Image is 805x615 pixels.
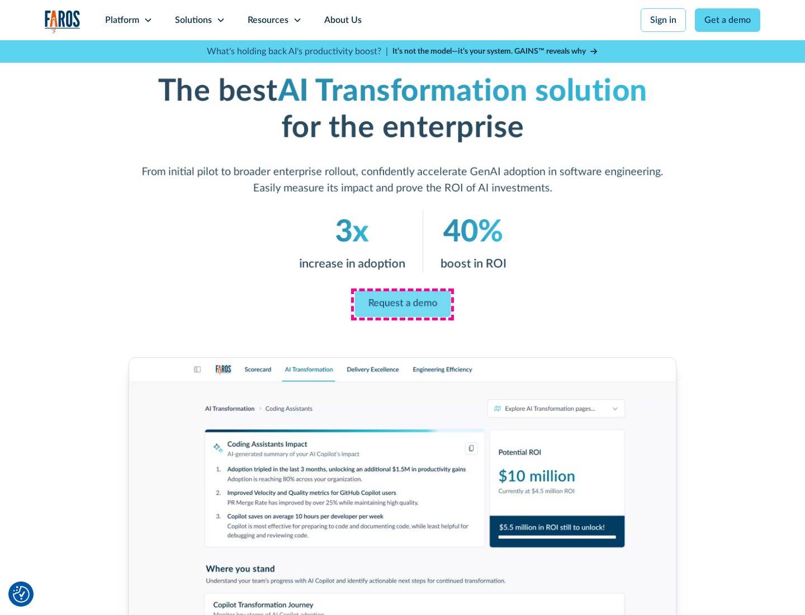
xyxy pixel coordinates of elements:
[354,291,451,318] a: Request a demo
[105,13,139,27] div: Platform
[335,217,368,247] em: 3x
[13,586,30,603] button: Cookie Settings
[175,13,212,27] div: Solutions
[695,8,760,32] a: Get a demo
[278,76,647,106] em: AI Transformation solution
[207,45,388,58] p: What's holding back AI's productivity boost? |
[392,46,598,58] a: It’s not the model—it’s your system. GAINS™ reveals why
[281,113,524,143] strong: for the enterprise
[299,256,405,273] p: increase in adoption
[13,586,30,603] img: Revisit consent button
[45,10,80,33] img: Logo of the analytics and reporting company Faros.
[248,13,288,27] div: Resources
[45,10,80,33] a: home
[158,76,278,106] strong: The best
[441,256,506,273] p: boost in ROI
[141,164,663,196] p: From initial pilot to broader enterprise rollout, confidently accelerate GenAI adoption in softwa...
[392,48,586,55] strong: It’s not the model—it’s your system. GAINS™ reveals why
[641,8,686,32] a: Sign in
[443,217,503,247] em: 40%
